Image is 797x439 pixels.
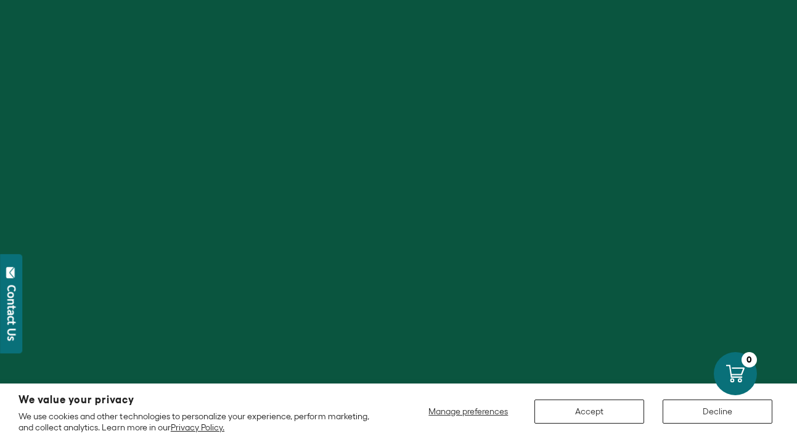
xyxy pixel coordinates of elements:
[428,406,508,416] span: Manage preferences
[663,400,772,424] button: Decline
[742,352,757,367] div: 0
[534,400,644,424] button: Accept
[6,285,18,341] div: Contact Us
[421,400,516,424] button: Manage preferences
[171,422,224,432] a: Privacy Policy.
[18,395,383,405] h2: We value your privacy
[18,411,383,433] p: We use cookies and other technologies to personalize your experience, perform marketing, and coll...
